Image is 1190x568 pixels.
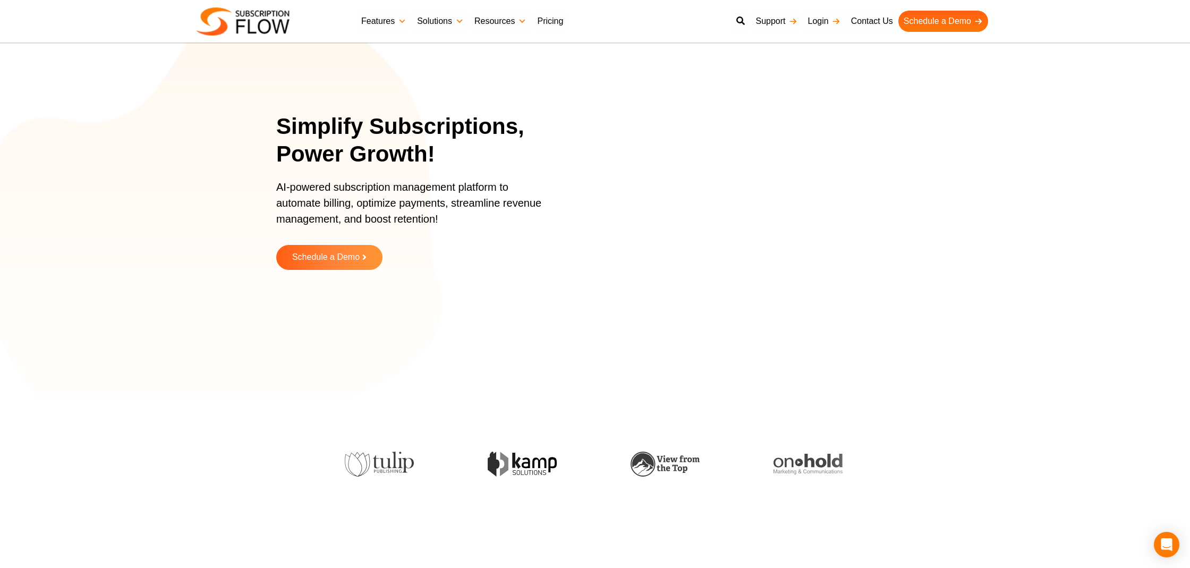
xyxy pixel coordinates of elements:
img: kamp-solution [488,452,557,477]
img: tulip-publishing [345,452,414,477]
a: Schedule a Demo [276,245,382,270]
img: Subscriptionflow [197,7,290,36]
a: Support [750,11,802,32]
a: Resources [469,11,532,32]
img: view-from-the-top [631,452,700,477]
a: Login [803,11,846,32]
a: Solutions [412,11,469,32]
a: Features [356,11,412,32]
a: Pricing [532,11,568,32]
img: onhold-marketing [773,454,843,475]
div: Open Intercom Messenger [1154,532,1179,557]
a: Schedule a Demo [898,11,988,32]
p: AI-powered subscription management platform to automate billing, optimize payments, streamline re... [276,179,552,238]
h1: Simplify Subscriptions, Power Growth! [276,113,566,168]
span: Schedule a Demo [292,253,360,262]
a: Contact Us [846,11,898,32]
